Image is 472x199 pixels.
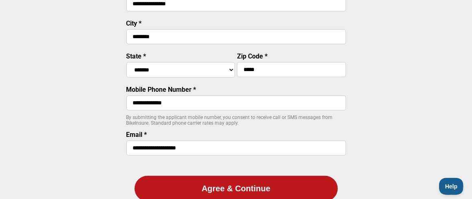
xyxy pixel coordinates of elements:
p: By submitting the applicant mobile number, you consent to receive call or SMS messages from BikeI... [126,115,346,126]
iframe: Toggle Customer Support [439,178,464,195]
label: Zip Code * [237,52,268,60]
label: State * [126,52,146,60]
label: City * [126,19,142,27]
label: Email * [126,131,147,138]
label: Mobile Phone Number * [126,86,196,93]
